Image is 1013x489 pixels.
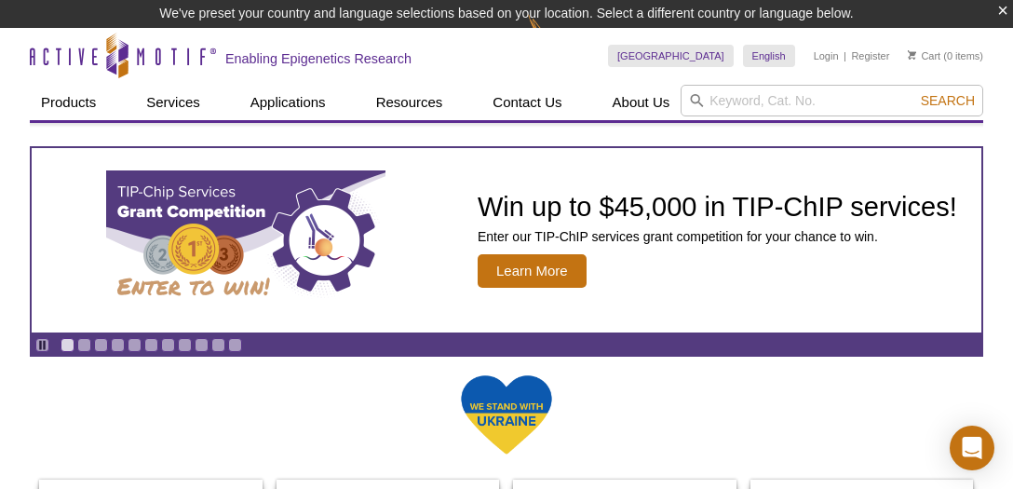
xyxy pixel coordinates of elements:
[608,45,734,67] a: [GEOGRAPHIC_DATA]
[814,49,839,62] a: Login
[365,85,454,120] a: Resources
[30,85,107,120] a: Products
[908,50,916,60] img: Your Cart
[908,49,940,62] a: Cart
[195,338,209,352] a: Go to slide 9
[35,338,49,352] a: Toggle autoplay
[128,338,142,352] a: Go to slide 5
[32,148,981,333] a: TIP-ChIP Services Grant Competition Win up to $45,000 in TIP-ChIP services! Enter our TIP-ChIP se...
[211,338,225,352] a: Go to slide 10
[908,45,983,67] li: (0 items)
[950,426,994,470] div: Open Intercom Messenger
[478,254,587,288] span: Learn More
[460,374,553,456] img: We Stand With Ukraine
[106,170,385,310] img: TIP-ChIP Services Grant Competition
[601,85,682,120] a: About Us
[111,338,125,352] a: Go to slide 4
[161,338,175,352] a: Go to slide 7
[481,85,573,120] a: Contact Us
[228,338,242,352] a: Go to slide 11
[225,50,412,67] h2: Enabling Epigenetics Research
[144,338,158,352] a: Go to slide 6
[851,49,889,62] a: Register
[61,338,74,352] a: Go to slide 1
[528,14,577,58] img: Change Here
[844,45,846,67] li: |
[478,193,957,221] h2: Win up to $45,000 in TIP-ChIP services!
[135,85,211,120] a: Services
[921,93,975,108] span: Search
[178,338,192,352] a: Go to slide 8
[915,92,980,109] button: Search
[478,228,957,245] p: Enter our TIP-ChIP services grant competition for your chance to win.
[94,338,108,352] a: Go to slide 3
[743,45,795,67] a: English
[239,85,337,120] a: Applications
[77,338,91,352] a: Go to slide 2
[681,85,983,116] input: Keyword, Cat. No.
[32,148,981,333] article: TIP-ChIP Services Grant Competition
